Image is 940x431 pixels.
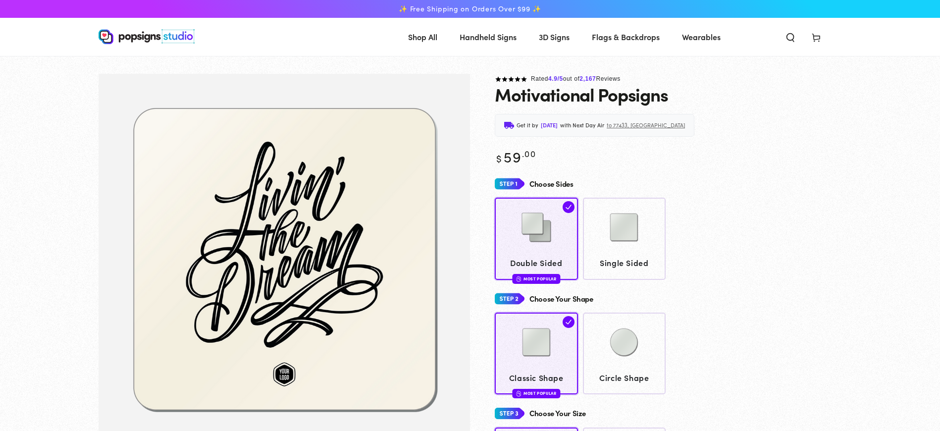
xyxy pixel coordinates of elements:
[516,390,521,397] img: fire.svg
[495,84,668,104] h1: Motivational Popsigns
[408,30,437,44] span: Shop All
[531,24,577,50] a: 3D Signs
[583,198,666,279] a: Single Sided Single Sided
[579,75,596,82] span: 2,167
[399,4,541,13] span: ✨ Free Shipping on Orders Over $99 ✨
[512,274,560,283] div: Most Popular
[587,371,661,385] span: Circle Shape
[599,318,649,367] img: Circle Shape
[599,203,649,252] img: Single Sided
[512,203,561,252] img: Double Sided
[495,313,578,394] a: Classic Shape Classic Shape Most Popular
[517,120,538,130] span: Get it by
[496,151,502,165] span: $
[512,318,561,367] img: Classic Shape
[541,120,558,130] span: [DATE]
[516,275,521,282] img: fire.svg
[495,290,524,308] img: Step 2
[531,75,621,82] span: Rated out of Reviews
[592,30,660,44] span: Flags & Backdrops
[587,256,661,270] span: Single Sided
[401,24,445,50] a: Shop All
[512,389,560,398] div: Most Popular
[539,30,570,44] span: 3D Signs
[548,75,557,82] span: 4.9
[500,371,574,385] span: Classic Shape
[500,256,574,270] span: Double Sided
[529,180,574,188] h4: Choose Sides
[675,24,728,50] a: Wearables
[529,295,593,303] h4: Choose Your Shape
[584,24,667,50] a: Flags & Backdrops
[495,198,578,279] a: Double Sided Double Sided Most Popular
[558,75,563,82] span: /5
[583,313,666,394] a: Circle Shape Circle Shape
[682,30,721,44] span: Wearables
[529,409,586,418] h4: Choose Your Size
[522,147,536,160] sup: .00
[563,201,574,213] img: check.svg
[563,316,574,328] img: check.svg
[560,120,604,130] span: with Next Day Air
[495,146,536,166] bdi: 59
[99,29,195,44] img: Popsigns Studio
[452,24,524,50] a: Handheld Signs
[495,175,524,193] img: Step 1
[495,404,524,423] img: Step 3
[607,120,685,130] span: to 77433, [GEOGRAPHIC_DATA]
[460,30,517,44] span: Handheld Signs
[778,26,803,48] summary: Search our site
